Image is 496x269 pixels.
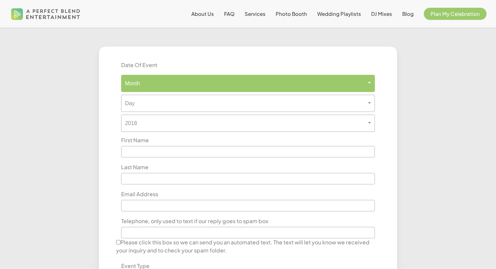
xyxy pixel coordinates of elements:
span: Day [121,95,375,112]
a: DJ Mixes [371,11,392,17]
label: Please click this box so we can send you an automated text. The text will let you know we receive... [116,238,380,255]
label: Date Of Event [116,61,162,69]
label: Telephone, only used to text if our reply goes to spam box [116,217,273,225]
a: Plan My Celebration [424,11,487,17]
label: First Name [116,136,154,144]
span: Wedding Playlists [317,10,361,17]
span: About Us [191,10,214,17]
a: Photo Booth [276,11,307,17]
span: Day [121,100,374,107]
span: FAQ [224,10,235,17]
label: Last Name [116,163,154,171]
span: DJ Mixes [371,10,392,17]
span: 2018 [121,115,375,132]
span: 2018 [121,120,374,126]
a: Services [245,11,266,17]
a: FAQ [224,11,235,17]
a: Wedding Playlists [317,11,361,17]
span: Services [245,10,266,17]
img: A Perfect Blend Entertainment [9,3,82,25]
span: Month [121,80,374,87]
label: Email Address [116,190,163,198]
a: Blog [402,11,414,17]
span: Photo Booth [276,10,307,17]
span: Plan My Celebration [431,10,480,17]
span: Blog [402,10,414,17]
span: Month [121,75,375,92]
a: About Us [191,11,214,17]
input: Please click this box so we can send you an automated text. The text will let you know we receive... [116,240,120,244]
